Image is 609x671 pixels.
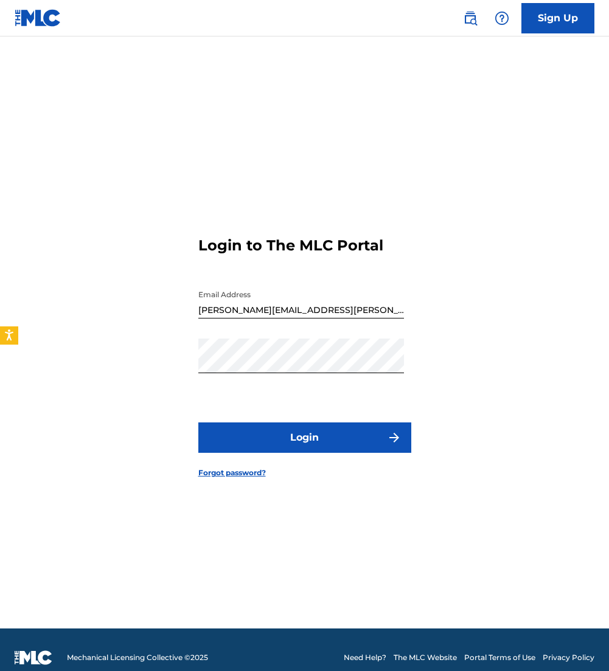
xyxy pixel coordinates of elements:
[387,430,402,445] img: f7272a7cc735f4ea7f67.svg
[67,652,208,663] span: Mechanical Licensing Collective © 2025
[543,652,594,663] a: Privacy Policy
[198,422,411,453] button: Login
[394,652,457,663] a: The MLC Website
[521,3,594,33] a: Sign Up
[458,6,482,30] a: Public Search
[15,9,61,27] img: MLC Logo
[463,11,478,26] img: search
[344,652,386,663] a: Need Help?
[464,652,535,663] a: Portal Terms of Use
[198,236,383,255] h3: Login to The MLC Portal
[198,467,266,478] a: Forgot password?
[490,6,514,30] div: Help
[15,650,52,665] img: logo
[495,11,509,26] img: help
